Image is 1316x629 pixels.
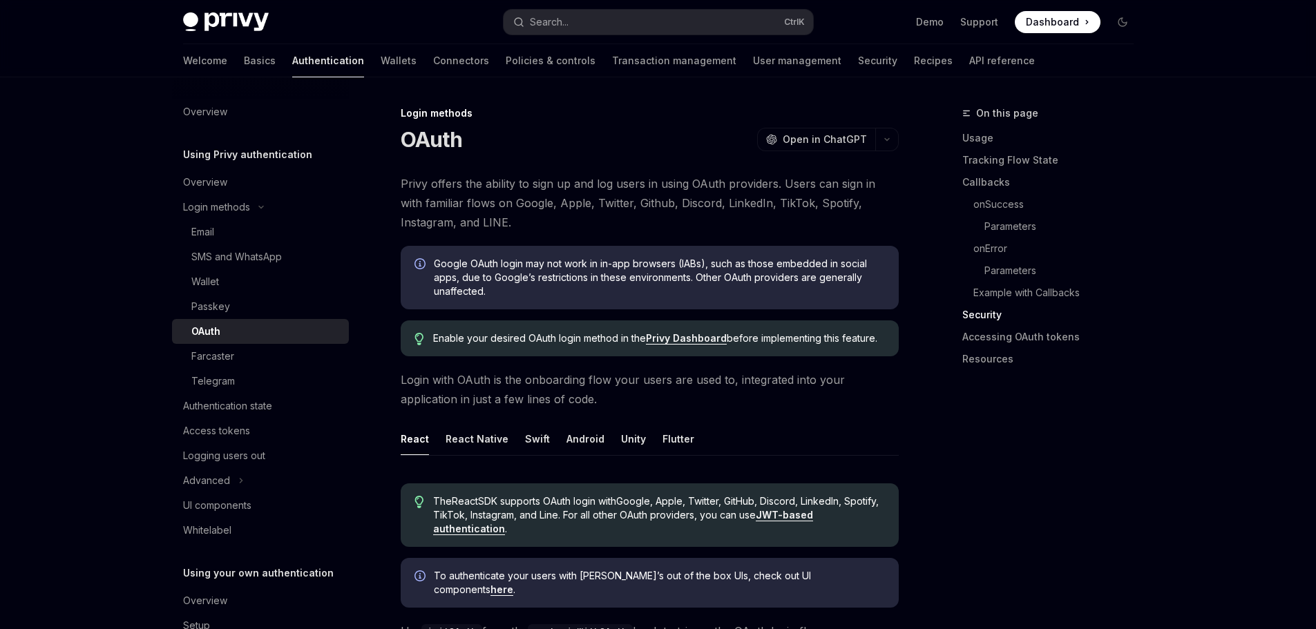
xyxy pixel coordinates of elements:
span: On this page [976,105,1038,122]
div: Advanced [183,472,230,489]
button: React [401,423,429,455]
div: Authentication state [183,398,272,414]
div: Logging users out [183,447,265,464]
span: Dashboard [1026,15,1079,29]
button: Login methods [172,195,349,220]
div: Access tokens [183,423,250,439]
a: Policies & controls [506,44,595,77]
a: Accessing OAuth tokens [962,326,1145,348]
a: Authentication [292,44,364,77]
a: SMS and WhatsApp [172,244,349,269]
a: Access tokens [172,418,349,443]
div: Email [191,224,214,240]
a: Wallets [381,44,417,77]
button: Android [566,423,604,455]
div: Telegram [191,373,235,389]
a: Welcome [183,44,227,77]
button: Flutter [662,423,694,455]
div: Login methods [401,106,899,120]
a: Connectors [433,44,489,77]
button: Toggle dark mode [1112,11,1134,33]
svg: Info [414,570,428,584]
span: Login with OAuth is the onboarding flow your users are used to, integrated into your application ... [401,370,899,409]
a: Overview [172,170,349,195]
a: Overview [172,588,349,613]
button: Search...CtrlK [504,10,813,35]
span: Google OAuth login may not work in in-app browsers (IABs), such as those embedded in social apps,... [434,257,885,298]
a: Security [962,304,1145,326]
a: Usage [962,127,1145,149]
span: To authenticate your users with [PERSON_NAME]’s out of the box UIs, check out UI components . [434,569,885,597]
div: Login methods [183,199,250,215]
button: Swift [525,423,550,455]
a: Resources [962,348,1145,370]
button: Advanced [172,468,349,493]
div: Overview [183,174,227,191]
svg: Tip [414,333,424,345]
h5: Using Privy authentication [183,146,312,163]
a: Example with Callbacks [962,282,1145,304]
a: UI components [172,493,349,518]
a: Support [960,15,998,29]
h5: Using your own authentication [183,565,334,581]
a: API reference [969,44,1035,77]
button: Unity [621,423,646,455]
div: UI components [183,497,251,514]
a: Demo [916,15,944,29]
button: Open in ChatGPT [757,128,875,151]
svg: Info [414,258,428,272]
a: onSuccess [962,193,1145,215]
div: Overview [183,592,227,609]
span: Enable your desired OAuth login method in the before implementing this feature. [433,331,884,345]
a: Privy Dashboard [646,332,727,345]
div: Farcaster [191,348,234,365]
h1: OAuth [401,127,462,152]
button: React Native [446,423,508,455]
div: SMS and WhatsApp [191,249,282,265]
a: Whitelabel [172,518,349,543]
div: Search... [530,14,569,30]
svg: Tip [414,496,424,508]
span: Privy offers the ability to sign up and log users in using OAuth providers. Users can sign in wit... [401,174,899,232]
a: User management [753,44,841,77]
a: Dashboard [1015,11,1100,33]
div: Passkey [191,298,230,315]
a: Parameters [962,260,1145,282]
div: Wallet [191,273,219,290]
span: Ctrl K [784,17,805,28]
div: OAuth [191,323,220,340]
a: Basics [244,44,276,77]
a: Wallet [172,269,349,294]
a: Authentication state [172,394,349,418]
span: Open in ChatGPT [783,133,867,146]
a: Recipes [914,44,953,77]
a: Parameters [962,215,1145,238]
a: Tracking Flow State [962,149,1145,171]
a: Overview [172,99,349,124]
a: Transaction management [612,44,736,77]
div: Whitelabel [183,522,231,539]
img: dark logo [183,12,269,32]
div: Overview [183,104,227,120]
a: Security [858,44,897,77]
span: The React SDK supports OAuth login with Google, Apple, Twitter, GitHub, Discord, LinkedIn, Spotif... [433,494,884,536]
a: Passkey [172,294,349,319]
a: onError [962,238,1145,260]
a: Telegram [172,369,349,394]
a: Logging users out [172,443,349,468]
a: Callbacks [962,171,1145,193]
a: OAuth [172,319,349,344]
a: Farcaster [172,344,349,369]
a: Email [172,220,349,244]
